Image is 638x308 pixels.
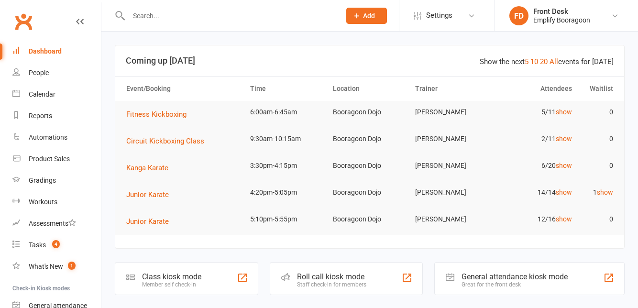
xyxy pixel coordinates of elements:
[494,208,576,231] td: 12/16
[29,241,46,249] div: Tasks
[246,154,329,177] td: 3:30pm-4:15pm
[533,7,590,16] div: Front Desk
[525,57,528,66] a: 5
[246,128,329,150] td: 9:30am-10:15am
[246,208,329,231] td: 5:10pm-5:55pm
[494,77,576,101] th: Attendees
[12,41,101,62] a: Dashboard
[363,12,375,20] span: Add
[126,137,204,145] span: Circuit Kickboxing Class
[411,154,494,177] td: [PERSON_NAME]
[126,190,169,199] span: Junior Karate
[297,272,366,281] div: Roll call kiosk mode
[426,5,452,26] span: Settings
[29,198,57,206] div: Workouts
[411,208,494,231] td: [PERSON_NAME]
[550,57,558,66] a: All
[533,16,590,24] div: Emplify Booragoon
[29,47,62,55] div: Dashboard
[494,101,576,123] td: 5/11
[246,181,329,204] td: 4:20pm-5:05pm
[126,162,175,174] button: Kanga Karate
[346,8,387,24] button: Add
[12,213,101,234] a: Assessments
[556,135,572,143] a: show
[576,181,617,204] td: 1
[556,162,572,169] a: show
[12,191,101,213] a: Workouts
[480,56,614,67] div: Show the next events for [DATE]
[29,155,70,163] div: Product Sales
[494,128,576,150] td: 2/11
[126,135,211,147] button: Circuit Kickboxing Class
[540,57,548,66] a: 20
[597,188,613,196] a: show
[29,133,67,141] div: Automations
[126,217,169,226] span: Junior Karate
[411,128,494,150] td: [PERSON_NAME]
[411,77,494,101] th: Trainer
[29,220,76,227] div: Assessments
[556,188,572,196] a: show
[29,90,55,98] div: Calendar
[29,176,56,184] div: Gradings
[576,128,617,150] td: 0
[12,148,101,170] a: Product Sales
[576,208,617,231] td: 0
[12,170,101,191] a: Gradings
[246,101,329,123] td: 6:00am-6:45am
[462,272,568,281] div: General attendance kiosk mode
[126,109,193,120] button: Fitness Kickboxing
[411,101,494,123] td: [PERSON_NAME]
[556,215,572,223] a: show
[142,281,201,288] div: Member self check-in
[329,128,411,150] td: Booragoon Dojo
[494,181,576,204] td: 14/14
[494,154,576,177] td: 6/20
[142,272,201,281] div: Class kiosk mode
[329,154,411,177] td: Booragoon Dojo
[126,216,176,227] button: Junior Karate
[12,234,101,256] a: Tasks 4
[297,281,366,288] div: Staff check-in for members
[29,263,63,270] div: What's New
[29,112,52,120] div: Reports
[246,77,329,101] th: Time
[126,56,614,66] h3: Coming up [DATE]
[329,181,411,204] td: Booragoon Dojo
[126,110,187,119] span: Fitness Kickboxing
[509,6,528,25] div: FD
[329,101,411,123] td: Booragoon Dojo
[329,208,411,231] td: Booragoon Dojo
[52,240,60,248] span: 4
[576,77,617,101] th: Waitlist
[122,77,246,101] th: Event/Booking
[556,108,572,116] a: show
[329,77,411,101] th: Location
[530,57,538,66] a: 10
[411,181,494,204] td: [PERSON_NAME]
[12,127,101,148] a: Automations
[576,154,617,177] td: 0
[12,105,101,127] a: Reports
[29,69,49,77] div: People
[68,262,76,270] span: 1
[12,256,101,277] a: What's New1
[576,101,617,123] td: 0
[12,84,101,105] a: Calendar
[12,62,101,84] a: People
[126,189,176,200] button: Junior Karate
[11,10,35,33] a: Clubworx
[126,9,334,22] input: Search...
[462,281,568,288] div: Great for the front desk
[126,164,168,172] span: Kanga Karate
